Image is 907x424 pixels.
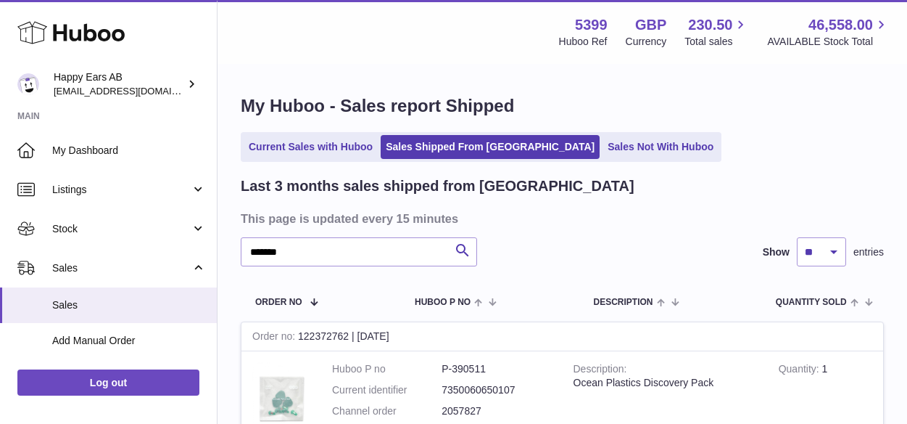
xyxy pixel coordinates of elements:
a: Log out [17,370,199,396]
strong: GBP [635,15,666,35]
span: Sales [52,298,206,312]
strong: Quantity [779,363,822,378]
a: 230.50 Total sales [684,15,749,49]
h2: Last 3 months sales shipped from [GEOGRAPHIC_DATA] [241,176,634,196]
a: 46,558.00 AVAILABLE Stock Total [767,15,890,49]
span: Huboo P no [415,298,471,307]
dd: P-390511 [442,362,551,376]
h1: My Huboo - Sales report Shipped [241,94,884,118]
img: 3pl@happyearsearplugs.com [17,73,39,95]
span: [EMAIL_ADDRESS][DOMAIN_NAME] [54,85,213,97]
span: Add Manual Order [52,334,206,348]
label: Show [763,245,790,259]
div: Currency [626,35,667,49]
div: 122372762 | [DATE] [241,322,883,351]
span: AVAILABLE Stock Total [767,35,890,49]
span: Total sales [684,35,749,49]
span: Sales [52,261,191,275]
strong: 5399 [575,15,608,35]
span: 230.50 [688,15,732,35]
a: Sales Shipped From [GEOGRAPHIC_DATA] [381,135,600,159]
span: 46,558.00 [808,15,873,35]
div: Huboo Ref [559,35,608,49]
div: Ocean Plastics Discovery Pack [573,376,757,390]
a: Current Sales with Huboo [244,135,378,159]
span: Stock [52,222,191,236]
span: entries [853,245,884,259]
span: My Dashboard [52,144,206,158]
dd: 7350060650107 [442,383,551,397]
span: Quantity Sold [776,298,847,307]
a: Sales Not With Huboo [602,135,718,159]
dt: Channel order [332,404,442,418]
h3: This page is updated every 15 minutes [241,211,880,227]
strong: Order no [252,330,298,346]
span: Description [593,298,653,307]
dd: 2057827 [442,404,551,418]
span: Order No [255,298,302,307]
dt: Current identifier [332,383,442,397]
span: Listings [52,183,191,197]
div: Happy Ears AB [54,70,184,98]
dt: Huboo P no [332,362,442,376]
strong: Description [573,363,627,378]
